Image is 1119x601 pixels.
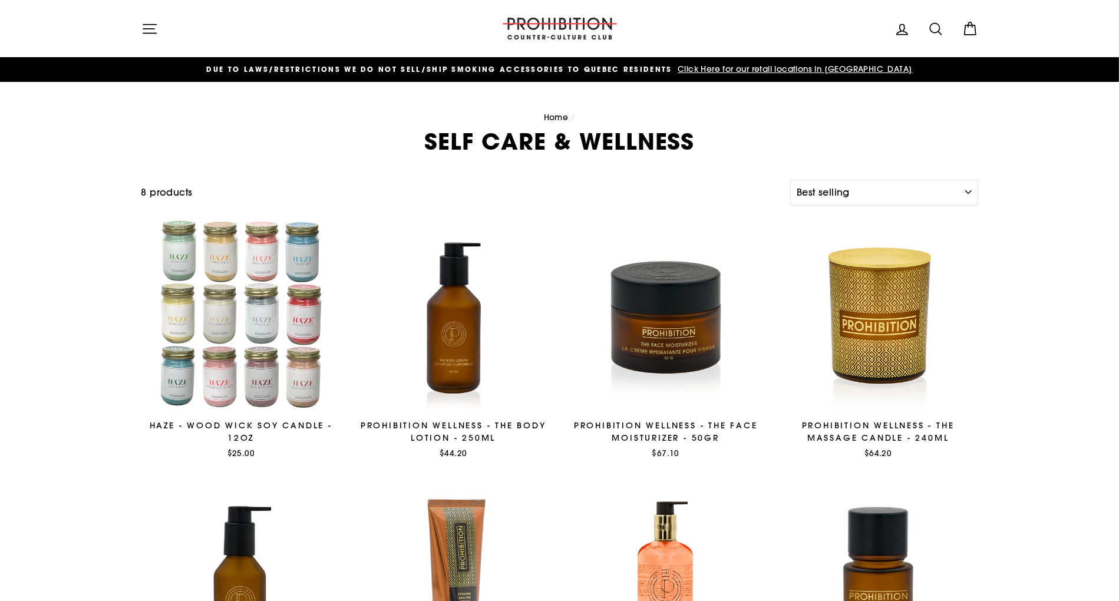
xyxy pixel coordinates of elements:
[566,420,766,444] div: Prohibition Wellness - The Face Moisturizer - 50GR
[354,447,553,459] div: $44.20
[141,214,341,463] a: Haze - Wood Wick Soy Candle - 12oz$25.00
[566,447,766,459] div: $67.10
[141,130,978,153] h1: SELF CARE & WELLNESS
[778,447,978,459] div: $64.20
[544,112,569,123] a: Home
[206,64,672,74] span: DUE TO LAWS/restrictions WE DO NOT SELL/SHIP SMOKING ACCESSORIES to qUEBEC RESIDENTS
[141,111,978,124] nav: breadcrumbs
[141,185,786,200] div: 8 products
[571,112,575,123] span: /
[141,420,341,444] div: Haze - Wood Wick Soy Candle - 12oz
[778,214,978,463] a: Prohibition Wellness - The Massage Candle - 240ML$64.20
[144,63,975,76] a: DUE TO LAWS/restrictions WE DO NOT SELL/SHIP SMOKING ACCESSORIES to qUEBEC RESIDENTS Click Here f...
[778,420,978,444] div: Prohibition Wellness - The Massage Candle - 240ML
[354,420,553,444] div: Prohibition Wellness - The Body Lotion - 250ML
[141,447,341,459] div: $25.00
[675,64,912,74] span: Click Here for our retail locations in [GEOGRAPHIC_DATA]
[354,214,553,463] a: Prohibition Wellness - The Body Lotion - 250ML$44.20
[566,214,766,463] a: Prohibition Wellness - The Face Moisturizer - 50GR$67.10
[501,18,619,39] img: PROHIBITION COUNTER-CULTURE CLUB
